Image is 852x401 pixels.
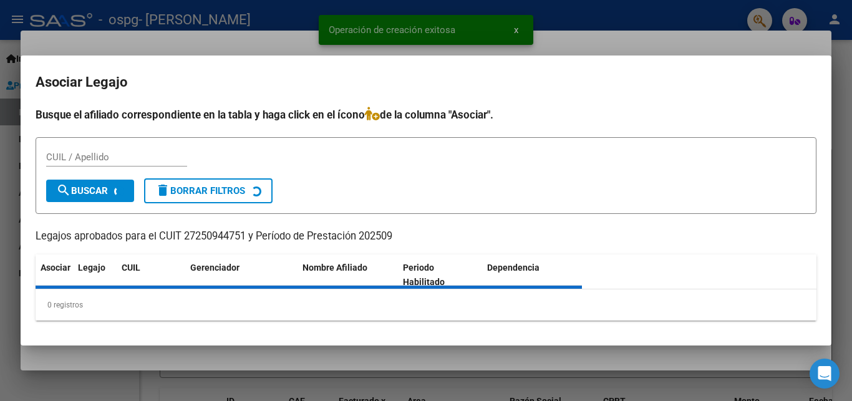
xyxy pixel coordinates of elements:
[36,229,816,244] p: Legajos aprobados para el CUIT 27250944751 y Período de Prestación 202509
[155,185,245,196] span: Borrar Filtros
[41,263,70,273] span: Asociar
[398,254,482,296] datatable-header-cell: Periodo Habilitado
[185,254,298,296] datatable-header-cell: Gerenciador
[298,254,398,296] datatable-header-cell: Nombre Afiliado
[46,180,134,202] button: Buscar
[810,359,840,389] div: Open Intercom Messenger
[155,183,170,198] mat-icon: delete
[78,263,105,273] span: Legajo
[117,254,185,296] datatable-header-cell: CUIL
[190,263,240,273] span: Gerenciador
[56,183,71,198] mat-icon: search
[482,254,583,296] datatable-header-cell: Dependencia
[144,178,273,203] button: Borrar Filtros
[303,263,367,273] span: Nombre Afiliado
[36,289,816,321] div: 0 registros
[36,107,816,123] h4: Busque el afiliado correspondiente en la tabla y haga click en el ícono de la columna "Asociar".
[403,263,445,287] span: Periodo Habilitado
[122,263,140,273] span: CUIL
[36,254,73,296] datatable-header-cell: Asociar
[487,263,540,273] span: Dependencia
[36,70,816,94] h2: Asociar Legajo
[56,185,108,196] span: Buscar
[73,254,117,296] datatable-header-cell: Legajo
